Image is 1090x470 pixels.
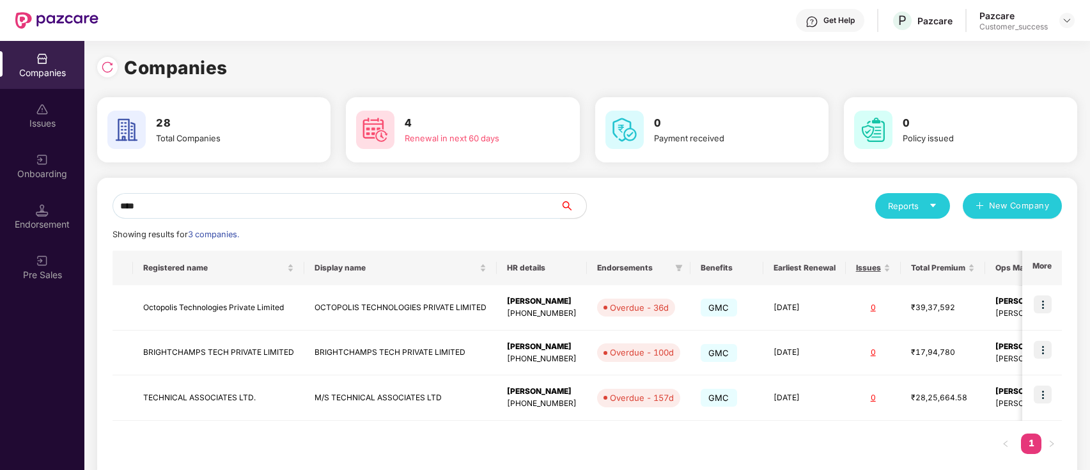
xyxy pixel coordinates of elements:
[929,201,937,210] span: caret-down
[911,347,975,359] div: ₹17,94,780
[1022,251,1062,285] th: More
[507,308,577,320] div: [PHONE_NUMBER]
[36,255,49,267] img: svg+xml;base64,PHN2ZyB3aWR0aD0iMjAiIGhlaWdodD0iMjAiIHZpZXdCb3g9IjAgMCAyMCAyMCIgZmlsbD0ibm9uZSIgeG...
[101,61,114,74] img: svg+xml;base64,PHN2ZyBpZD0iUmVsb2FkLTMyeDMyIiB4bWxucz0iaHR0cDovL3d3dy53My5vcmcvMjAwMC9zdmciIHdpZH...
[133,331,304,376] td: BRIGHTCHAMPS TECH PRIVATE LIMITED
[763,375,846,421] td: [DATE]
[1062,15,1072,26] img: svg+xml;base64,PHN2ZyBpZD0iRHJvcGRvd24tMzJ4MzIiIHhtbG5zPSJodHRwOi8vd3d3LnczLm9yZy8yMDAwL3N2ZyIgd2...
[597,263,670,273] span: Endorsements
[36,103,49,116] img: svg+xml;base64,PHN2ZyBpZD0iSXNzdWVzX2Rpc2FibGVkIiB4bWxucz0iaHR0cDovL3d3dy53My5vcmcvMjAwMC9zdmciIH...
[856,263,881,273] span: Issues
[507,398,577,410] div: [PHONE_NUMBER]
[1041,434,1062,454] button: right
[605,111,644,149] img: svg+xml;base64,PHN2ZyB4bWxucz0iaHR0cDovL3d3dy53My5vcmcvMjAwMC9zdmciIHdpZHRoPSI2MCIgaGVpZ2h0PSI2MC...
[979,22,1048,32] div: Customer_success
[1041,434,1062,454] li: Next Page
[405,132,543,145] div: Renewal in next 60 days
[1021,434,1041,454] li: 1
[15,12,98,29] img: New Pazcare Logo
[315,263,477,273] span: Display name
[911,392,975,404] div: ₹28,25,664.58
[156,132,295,145] div: Total Companies
[507,353,577,365] div: [PHONE_NUMBER]
[976,201,984,212] span: plus
[911,302,975,314] div: ₹39,37,592
[888,200,937,212] div: Reports
[979,10,1048,22] div: Pazcare
[156,115,295,132] h3: 28
[1034,295,1052,313] img: icon
[113,230,239,239] span: Showing results for
[995,434,1016,454] button: left
[1048,440,1055,448] span: right
[673,260,685,276] span: filter
[995,434,1016,454] li: Previous Page
[304,285,497,331] td: OCTOPOLIS TECHNOLOGIES PRIVATE LIMITED
[846,251,901,285] th: Issues
[963,193,1062,219] button: plusNew Company
[823,15,855,26] div: Get Help
[763,331,846,376] td: [DATE]
[497,251,587,285] th: HR details
[763,251,846,285] th: Earliest Renewal
[560,193,587,219] button: search
[405,115,543,132] h3: 4
[36,153,49,166] img: svg+xml;base64,PHN2ZyB3aWR0aD0iMjAiIGhlaWdodD0iMjAiIHZpZXdCb3g9IjAgMCAyMCAyMCIgZmlsbD0ibm9uZSIgeG...
[690,251,763,285] th: Benefits
[133,285,304,331] td: Octopolis Technologies Private Limited
[507,386,577,398] div: [PERSON_NAME]
[356,111,394,149] img: svg+xml;base64,PHN2ZyB4bWxucz0iaHR0cDovL3d3dy53My5vcmcvMjAwMC9zdmciIHdpZHRoPSI2MCIgaGVpZ2h0PSI2MC...
[124,54,228,82] h1: Companies
[654,115,793,132] h3: 0
[763,285,846,331] td: [DATE]
[560,201,586,211] span: search
[36,52,49,65] img: svg+xml;base64,PHN2ZyBpZD0iQ29tcGFuaWVzIiB4bWxucz0iaHR0cDovL3d3dy53My5vcmcvMjAwMC9zdmciIHdpZHRoPS...
[903,132,1041,145] div: Policy issued
[911,263,965,273] span: Total Premium
[917,15,953,27] div: Pazcare
[1034,386,1052,403] img: icon
[903,115,1041,132] h3: 0
[304,375,497,421] td: M/S TECHNICAL ASSOCIATES LTD
[610,346,674,359] div: Overdue - 100d
[133,375,304,421] td: TECHNICAL ASSOCIATES LTD.
[36,204,49,217] img: svg+xml;base64,PHN2ZyB3aWR0aD0iMTQuNSIgaGVpZ2h0PSIxNC41IiB2aWV3Qm94PSIwIDAgMTYgMTYiIGZpbGw9Im5vbm...
[701,299,737,317] span: GMC
[1002,440,1009,448] span: left
[675,264,683,272] span: filter
[806,15,818,28] img: svg+xml;base64,PHN2ZyBpZD0iSGVscC0zMngzMiIgeG1sbnM9Imh0dHA6Ly93d3cudzMub3JnLzIwMDAvc3ZnIiB3aWR0aD...
[701,344,737,362] span: GMC
[701,389,737,407] span: GMC
[856,347,891,359] div: 0
[989,200,1050,212] span: New Company
[898,13,907,28] span: P
[107,111,146,149] img: svg+xml;base64,PHN2ZyB4bWxucz0iaHR0cDovL3d3dy53My5vcmcvMjAwMC9zdmciIHdpZHRoPSI2MCIgaGVpZ2h0PSI2MC...
[901,251,985,285] th: Total Premium
[856,302,891,314] div: 0
[856,392,891,404] div: 0
[507,295,577,308] div: [PERSON_NAME]
[143,263,284,273] span: Registered name
[1021,434,1041,453] a: 1
[304,331,497,376] td: BRIGHTCHAMPS TECH PRIVATE LIMITED
[1034,341,1052,359] img: icon
[610,391,674,404] div: Overdue - 157d
[304,251,497,285] th: Display name
[133,251,304,285] th: Registered name
[854,111,892,149] img: svg+xml;base64,PHN2ZyB4bWxucz0iaHR0cDovL3d3dy53My5vcmcvMjAwMC9zdmciIHdpZHRoPSI2MCIgaGVpZ2h0PSI2MC...
[654,132,793,145] div: Payment received
[507,341,577,353] div: [PERSON_NAME]
[188,230,239,239] span: 3 companies.
[610,301,669,314] div: Overdue - 36d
